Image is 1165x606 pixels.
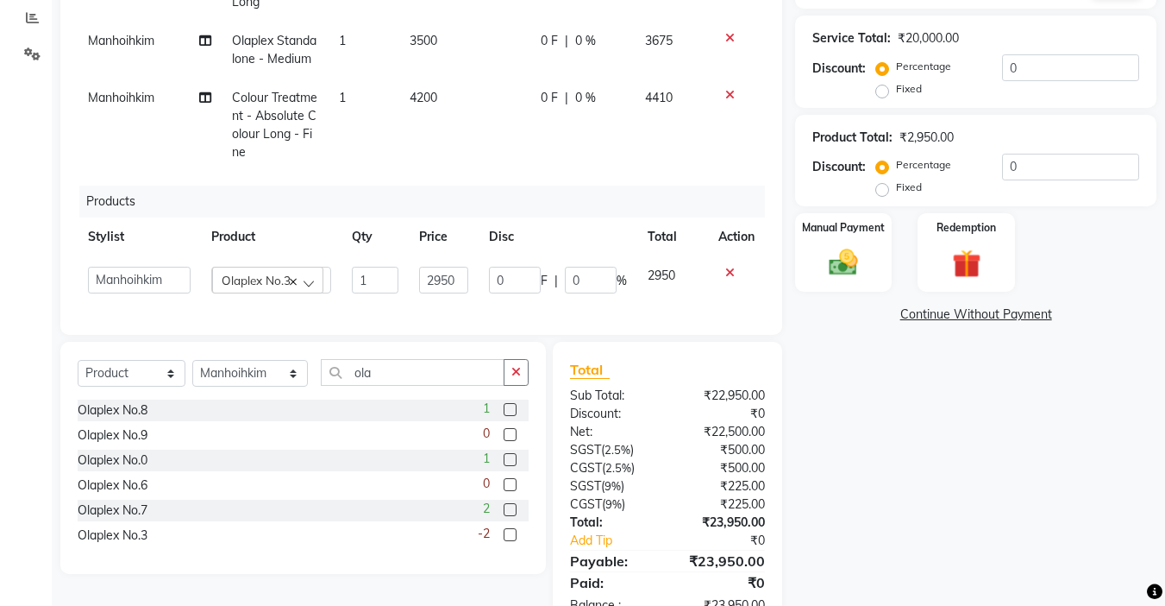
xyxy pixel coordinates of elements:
span: SGST [570,442,601,458]
span: 3500 [410,33,437,48]
th: Stylist [78,218,201,256]
span: 1 [483,400,490,418]
span: CGST [570,460,602,476]
span: 2950 [648,268,675,283]
div: ( ) [557,441,667,459]
span: | [554,272,558,290]
div: ₹22,950.00 [667,387,778,405]
div: ₹225.00 [667,496,778,514]
label: Percentage [896,59,951,74]
span: 9% [604,479,621,493]
label: Fixed [896,180,922,195]
span: | [565,89,568,107]
div: Service Total: [812,29,891,47]
div: Product Total: [812,129,893,147]
th: Product [201,218,342,256]
div: ( ) [557,496,667,514]
div: ₹22,500.00 [667,423,778,441]
div: Olaplex No.8 [78,401,147,420]
span: 4410 [645,90,673,105]
span: 1 [339,33,346,48]
div: Paid: [557,572,667,593]
label: Percentage [896,157,951,173]
span: Manhoihkim [88,33,154,48]
div: ₹20,000.00 [898,29,959,47]
th: Action [708,218,765,256]
span: 4200 [410,90,437,105]
div: ₹225.00 [667,477,778,496]
th: Price [409,218,479,256]
span: SGST [570,478,601,494]
span: Colour Treatment - Absolute Colour Long - Fine [232,90,317,160]
span: 2.5% [604,443,630,457]
span: % [617,272,627,290]
span: Total [570,361,610,379]
span: 2 [483,500,490,518]
div: Sub Total: [557,387,667,405]
th: Qty [341,218,409,256]
span: 9% [605,497,622,511]
span: F [541,272,548,290]
div: Olaplex No.3 [78,527,147,545]
span: 3675 [645,33,673,48]
div: Discount: [812,158,866,176]
a: Add Tip [557,532,686,550]
div: Payable: [557,551,667,571]
span: 0 % [575,89,596,107]
div: ( ) [557,459,667,477]
img: _cash.svg [820,246,867,279]
span: | [565,32,568,50]
div: Olaplex No.9 [78,426,147,445]
label: Fixed [896,81,922,97]
div: ( ) [557,477,667,496]
label: Redemption [936,220,996,236]
span: CGST [570,496,602,512]
div: Total: [557,514,667,532]
th: Total [637,218,708,256]
div: ₹0 [686,532,779,550]
span: 0 F [541,89,558,107]
label: Manual Payment [802,220,885,236]
div: ₹0 [667,572,778,593]
div: Olaplex No.7 [78,502,147,520]
span: 0 F [541,32,558,50]
div: Discount: [812,60,866,78]
span: 1 [483,450,490,468]
div: Olaplex No.6 [78,477,147,495]
div: ₹2,950.00 [899,129,954,147]
span: Manhoihkim [88,90,154,105]
span: 1 [339,90,346,105]
div: ₹500.00 [667,459,778,477]
div: Discount: [557,405,667,423]
div: Net: [557,423,667,441]
span: Olaplex Standalone - Medium [232,33,316,66]
div: ₹23,950.00 [667,551,778,571]
span: 2.5% [605,461,631,475]
span: 0 [483,425,490,443]
span: 0 % [575,32,596,50]
a: Continue Without Payment [799,306,1153,324]
div: Products [79,186,778,218]
div: ₹23,950.00 [667,514,778,532]
th: Disc [479,218,637,256]
div: ₹500.00 [667,441,778,459]
span: -2 [478,525,490,543]
span: Olaplex No.3 [222,273,291,287]
img: _gift.svg [943,246,990,281]
input: Search or Scan [321,359,504,386]
div: Olaplex No.0 [78,451,147,470]
span: 0 [483,475,490,493]
div: ₹0 [667,405,778,423]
